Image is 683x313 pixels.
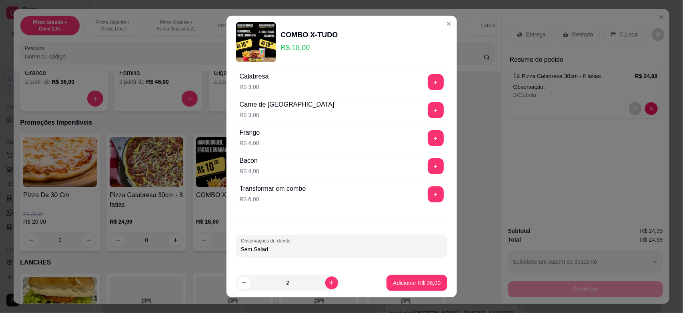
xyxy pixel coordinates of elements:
button: add [428,186,444,202]
button: decrease-product-quantity [238,277,250,289]
img: product-image [236,22,276,62]
p: R$ 4,00 [240,167,259,175]
div: Frango [240,128,260,137]
p: R$ 18,00 [281,42,338,53]
button: increase-product-quantity [325,277,338,289]
button: add [428,74,444,90]
div: Carne de [GEOGRAPHIC_DATA] [240,100,334,109]
button: Close [443,17,455,30]
button: add [428,158,444,174]
button: add [428,102,444,118]
div: Transformar em combo [240,184,306,194]
p: R$ 3,00 [240,111,334,119]
button: Adicionar R$ 36,00 [387,275,447,291]
div: COMBO X-TUDO [281,29,338,40]
div: Bacon [240,156,259,166]
div: Calabresa [240,72,269,81]
input: Observações do cliente [241,245,443,253]
p: R$ 3,00 [240,83,269,91]
p: R$ 6,00 [240,195,306,203]
button: add [428,130,444,146]
label: Observações do cliente [241,238,293,244]
p: Adicionar R$ 36,00 [393,279,441,287]
p: R$ 4,00 [240,139,260,147]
